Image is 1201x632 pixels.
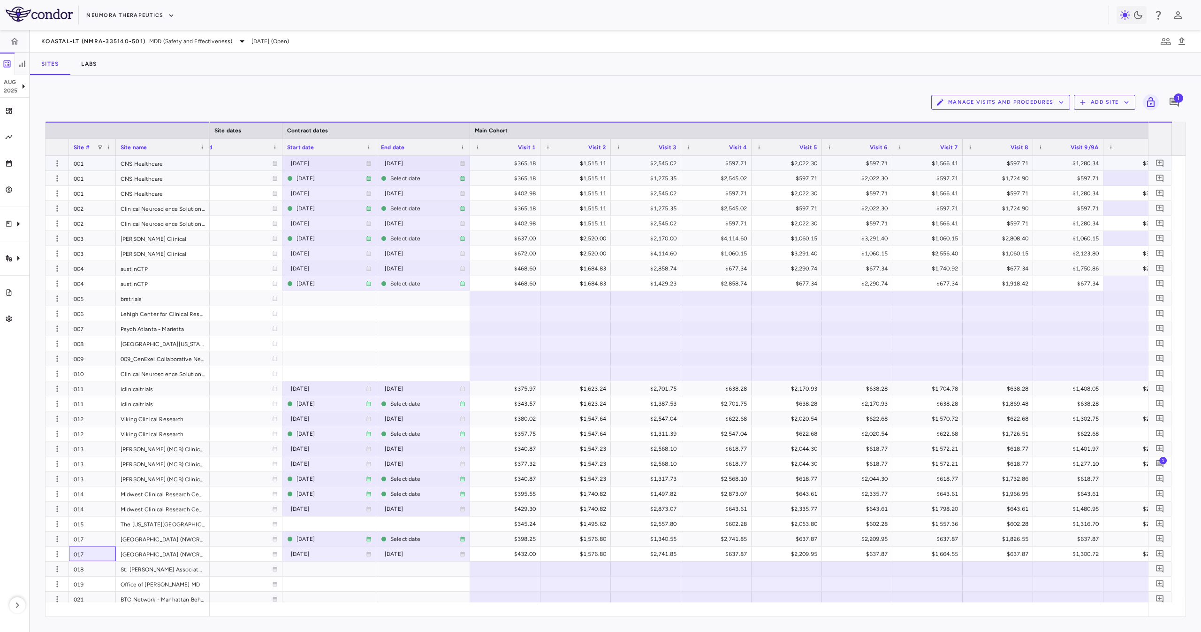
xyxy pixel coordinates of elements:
[121,144,147,151] span: Site name
[69,276,116,291] div: 004
[69,456,116,471] div: 013
[588,144,606,151] span: Visit 2
[830,411,888,426] div: $622.68
[619,381,677,396] div: $2,701.75
[287,277,372,290] span: This is the current site contract.
[549,276,606,291] div: $1,684.83
[1155,204,1164,213] svg: Add comment
[1154,292,1166,305] button: Add comment
[1155,534,1164,543] svg: Add comment
[619,411,677,426] div: $2,547.04
[385,381,460,396] div: [DATE]
[116,532,210,546] div: [GEOGRAPHIC_DATA] (NWCRC)
[1155,189,1164,198] svg: Add comment
[1155,474,1164,483] svg: Add comment
[1154,412,1166,425] button: Add comment
[69,351,116,366] div: 009
[619,156,677,171] div: $2,545.02
[287,144,314,151] span: Start date
[69,501,116,516] div: 014
[287,397,372,410] span: This is the current site contract.
[1155,429,1164,438] svg: Add comment
[116,501,210,516] div: Midwest Clinical Research Center, LLC
[1154,427,1166,440] button: Add comment
[479,261,536,276] div: $468.60
[619,186,677,201] div: $2,545.02
[69,321,116,336] div: 007
[971,171,1028,186] div: $1,724.90
[390,201,460,216] div: Select date
[760,201,817,216] div: $597.71
[251,37,289,46] span: [DATE] (Open)
[116,516,210,531] div: The [US_STATE][GEOGRAPHIC_DATA]
[385,261,460,276] div: [DATE]
[381,277,465,290] span: This is the current site contract.
[1154,472,1166,485] button: Add comment
[1155,444,1164,453] svg: Add comment
[287,201,372,215] span: This is the current site contract.
[479,246,536,261] div: $672.00
[1041,216,1099,231] div: $1,280.34
[1155,564,1164,573] svg: Add comment
[830,171,888,186] div: $2,022.30
[385,246,460,261] div: [DATE]
[1169,97,1180,108] svg: Add comment
[116,426,210,441] div: Viking Clinical Research
[116,456,210,471] div: [PERSON_NAME] (MCB) Clinical Research Centers
[69,306,116,321] div: 006
[69,291,116,306] div: 005
[479,396,536,411] div: $343.57
[69,261,116,276] div: 004
[1041,276,1099,291] div: $677.34
[901,216,958,231] div: $1,566.41
[116,261,210,276] div: austinCTP
[931,95,1070,110] button: Manage Visits and Procedures
[385,186,460,201] div: [DATE]
[287,171,372,185] span: This is the current site contract.
[1154,457,1166,470] button: Add comment
[1155,384,1164,393] svg: Add comment
[116,276,210,291] div: austinCTP
[1155,354,1164,363] svg: Add comment
[1154,172,1166,185] button: Add comment
[1155,219,1164,228] svg: Add comment
[296,396,366,411] div: [DATE]
[971,381,1028,396] div: $638.28
[296,276,366,291] div: [DATE]
[549,246,606,261] div: $2,520.00
[690,216,747,231] div: $597.71
[619,261,677,276] div: $2,858.74
[901,261,958,276] div: $1,740.92
[479,156,536,171] div: $365.18
[1041,261,1099,276] div: $1,750.86
[479,381,536,396] div: $375.97
[116,171,210,185] div: CNS Healthcare
[296,231,366,246] div: [DATE]
[1112,156,1169,171] div: $2,186.46
[1154,307,1166,320] button: Add comment
[549,156,606,171] div: $1,515.11
[1041,156,1099,171] div: $1,280.34
[475,127,508,134] span: Main Cohort
[1155,324,1164,333] svg: Add comment
[549,216,606,231] div: $1,515.11
[1154,502,1166,515] button: Add comment
[971,411,1028,426] div: $622.68
[69,216,116,231] div: 002
[1154,593,1166,605] button: Add comment
[760,156,817,171] div: $2,022.30
[1112,216,1169,231] div: $2,186.46
[479,231,536,246] div: $637.00
[1041,381,1099,396] div: $1,408.05
[1155,294,1164,303] svg: Add comment
[799,144,817,151] span: Visit 5
[901,156,958,171] div: $1,566.41
[69,246,116,261] div: 003
[116,562,210,576] div: St. [PERSON_NAME] Associates & Midwest Research Group
[291,411,366,426] div: [DATE]
[690,231,747,246] div: $4,114.60
[30,53,70,75] button: Sites
[69,366,116,381] div: 010
[1155,264,1164,273] svg: Add comment
[971,156,1028,171] div: $597.71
